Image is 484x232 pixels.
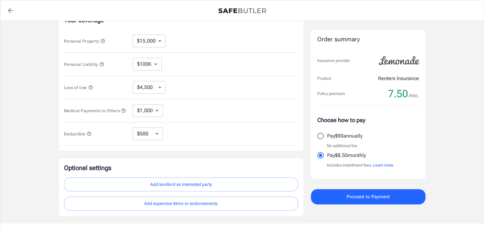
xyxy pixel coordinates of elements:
[64,37,105,45] button: Personal Property
[327,132,362,140] p: Pay $90 annually
[347,193,390,201] span: Proceed to Payment
[64,132,92,136] span: Deductible
[64,163,298,172] p: Optional settings
[373,162,393,168] button: Learn more
[317,58,350,64] p: Insurance provider
[327,162,393,168] p: Includes installment fees.
[64,39,105,44] span: Personal Property
[311,189,425,204] button: Proceed to Payment
[64,84,93,91] button: Loss of Use
[327,143,358,149] p: No additional fee.
[317,91,345,97] p: Policy premium
[64,107,126,114] button: Medical Payments to Others
[327,152,366,159] p: Pay $8.50 monthly
[218,8,266,13] img: Back to quotes
[317,116,419,124] p: Choose how to pay
[64,196,298,211] button: Add expensive items or endorsements
[317,35,419,44] div: Order summary
[378,75,419,82] p: Renters Insurance
[409,91,419,100] span: /mo.
[64,130,92,138] button: Deductible
[64,85,93,90] span: Loss of Use
[64,60,104,68] button: Personal Liability
[64,62,104,67] span: Personal Liability
[64,108,126,113] span: Medical Payments to Others
[375,52,423,70] img: Lemonade
[388,87,408,100] span: 7.50
[64,177,298,192] button: Add landlord as interested party
[317,75,331,82] p: Product
[4,4,17,17] a: back to quotes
